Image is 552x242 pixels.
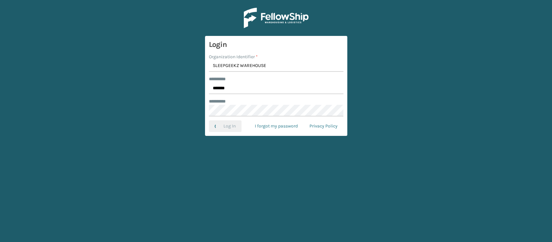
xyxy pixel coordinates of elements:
img: Logo [244,8,308,28]
label: Organization Identifier [209,53,258,60]
a: Privacy Policy [304,120,343,132]
button: Log In [209,120,242,132]
h3: Login [209,40,343,49]
a: I forgot my password [249,120,304,132]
